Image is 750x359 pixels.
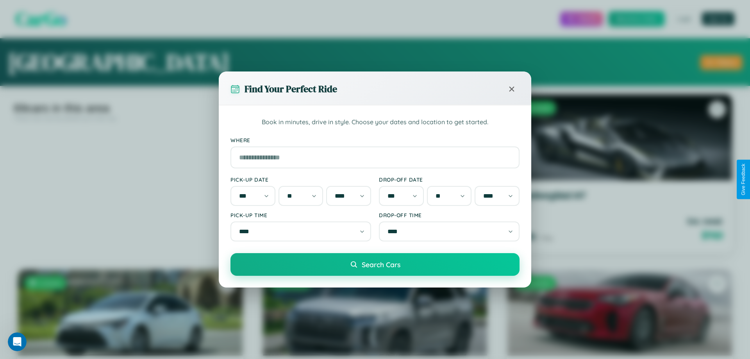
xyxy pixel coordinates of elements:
h3: Find Your Perfect Ride [245,82,337,95]
button: Search Cars [230,253,520,276]
label: Where [230,137,520,143]
p: Book in minutes, drive in style. Choose your dates and location to get started. [230,117,520,127]
label: Pick-up Date [230,176,371,183]
span: Search Cars [362,260,400,269]
label: Drop-off Time [379,212,520,218]
label: Pick-up Time [230,212,371,218]
label: Drop-off Date [379,176,520,183]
